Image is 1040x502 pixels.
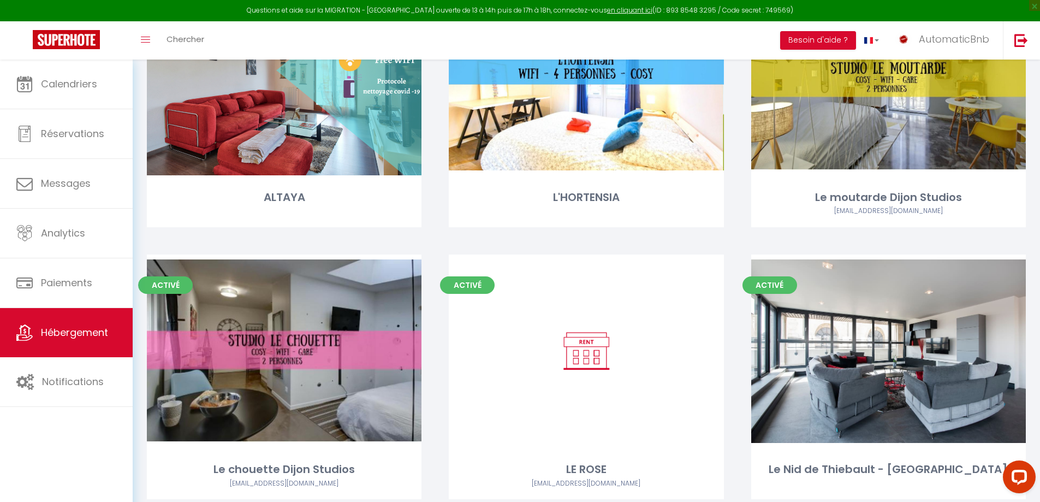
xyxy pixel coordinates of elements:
[751,461,1026,478] div: Le Nid de Thiebault - [GEOGRAPHIC_DATA]
[751,206,1026,216] div: Airbnb
[147,479,421,489] div: Airbnb
[41,127,104,140] span: Réservations
[252,340,317,362] a: Editer
[554,68,619,90] a: Editer
[41,226,85,240] span: Analytics
[33,30,100,49] img: Super Booking
[994,456,1040,502] iframe: LiveChat chat widget
[41,326,108,339] span: Hébergement
[780,31,856,50] button: Besoin d'aide ?
[554,340,619,362] a: Editer
[147,189,421,206] div: ALTAYA
[887,21,1003,60] a: ... AutomaticBnb
[919,32,989,46] span: AutomaticBnb
[41,276,92,290] span: Paiements
[855,68,921,90] a: Editer
[742,276,797,294] span: Activé
[147,461,421,478] div: Le chouette Dijon Studios
[41,176,91,190] span: Messages
[158,21,212,60] a: Chercher
[138,276,193,294] span: Activé
[449,189,723,206] div: L'HORTENSIA
[167,33,204,45] span: Chercher
[440,276,495,294] span: Activé
[41,77,97,91] span: Calendriers
[1014,33,1028,47] img: logout
[607,5,652,15] a: en cliquant ici
[751,189,1026,206] div: Le moutarde Dijon Studios
[42,375,104,388] span: Notifications
[449,461,723,478] div: LE ROSE
[449,479,723,489] div: Airbnb
[895,31,912,48] img: ...
[855,340,921,362] a: Editer
[252,68,317,90] a: Editer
